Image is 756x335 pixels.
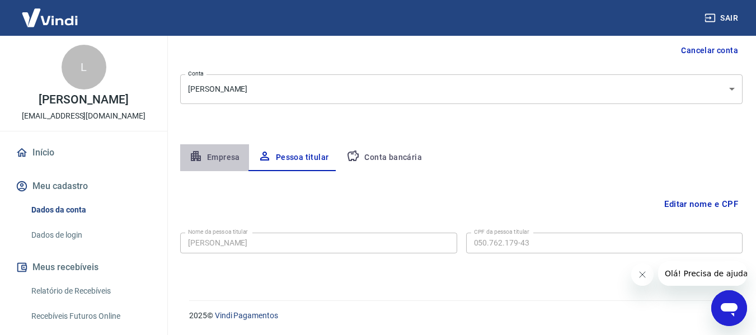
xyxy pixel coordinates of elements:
[13,1,86,35] img: Vindi
[62,45,106,89] div: L
[27,305,154,328] a: Recebíveis Futuros Online
[631,263,654,286] iframe: Fechar mensagem
[27,199,154,221] a: Dados da conta
[677,40,743,61] button: Cancelar conta
[658,261,747,286] iframe: Mensagem da empresa
[22,110,145,122] p: [EMAIL_ADDRESS][DOMAIN_NAME]
[249,144,338,171] button: Pessoa titular
[13,255,154,280] button: Meus recebíveis
[337,144,431,171] button: Conta bancária
[188,69,204,78] label: Conta
[660,194,743,215] button: Editar nome e CPF
[188,228,248,236] label: Nome da pessoa titular
[180,74,743,104] div: [PERSON_NAME]
[27,280,154,303] a: Relatório de Recebíveis
[474,228,529,236] label: CPF da pessoa titular
[27,224,154,247] a: Dados de login
[180,144,249,171] button: Empresa
[13,174,154,199] button: Meu cadastro
[7,8,94,17] span: Olá! Precisa de ajuda?
[711,290,747,326] iframe: Botão para abrir a janela de mensagens
[39,94,128,106] p: [PERSON_NAME]
[189,310,729,322] p: 2025 ©
[13,140,154,165] a: Início
[215,311,278,320] a: Vindi Pagamentos
[702,8,743,29] button: Sair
